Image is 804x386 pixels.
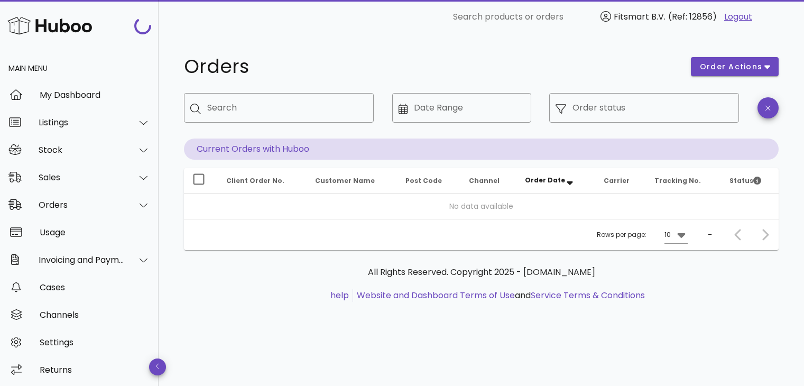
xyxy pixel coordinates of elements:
a: help [330,289,349,301]
p: All Rights Reserved. Copyright 2025 - [DOMAIN_NAME] [192,266,770,279]
div: Returns [40,365,150,375]
div: Sales [39,172,125,182]
th: Post Code [397,168,460,194]
span: Channel [469,176,500,185]
div: Cases [40,282,150,292]
th: Tracking No. [646,168,721,194]
span: Status [729,176,761,185]
span: (Ref: 12856) [668,11,717,23]
th: Order Date: Sorted descending. Activate to remove sorting. [516,168,595,194]
div: Stock [39,145,125,155]
span: Post Code [405,176,442,185]
div: – [708,230,712,240]
h1: Orders [184,57,678,76]
div: Settings [40,337,150,347]
span: Tracking No. [654,176,701,185]
div: Usage [40,227,150,237]
a: Website and Dashboard Terms of Use [357,289,515,301]
th: Status [721,168,779,194]
img: Huboo Logo [7,14,92,37]
button: order actions [691,57,779,76]
div: 10 [664,230,671,240]
span: Order Date [525,176,565,185]
a: Service Terms & Conditions [531,289,645,301]
th: Customer Name [307,168,398,194]
span: Customer Name [315,176,375,185]
td: No data available [184,194,779,219]
div: Invoicing and Payments [39,255,125,265]
div: My Dashboard [40,90,150,100]
p: Current Orders with Huboo [184,139,779,160]
span: Client Order No. [226,176,284,185]
th: Channel [460,168,516,194]
div: Listings [39,117,125,127]
div: Channels [40,310,150,320]
div: Rows per page: [597,219,688,250]
div: 10Rows per page: [664,226,688,243]
a: Logout [724,11,752,23]
th: Client Order No. [218,168,307,194]
li: and [353,289,645,302]
span: order actions [699,61,763,72]
div: Orders [39,200,125,210]
span: Carrier [604,176,630,185]
span: Fitsmart B.V. [614,11,666,23]
th: Carrier [595,168,646,194]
